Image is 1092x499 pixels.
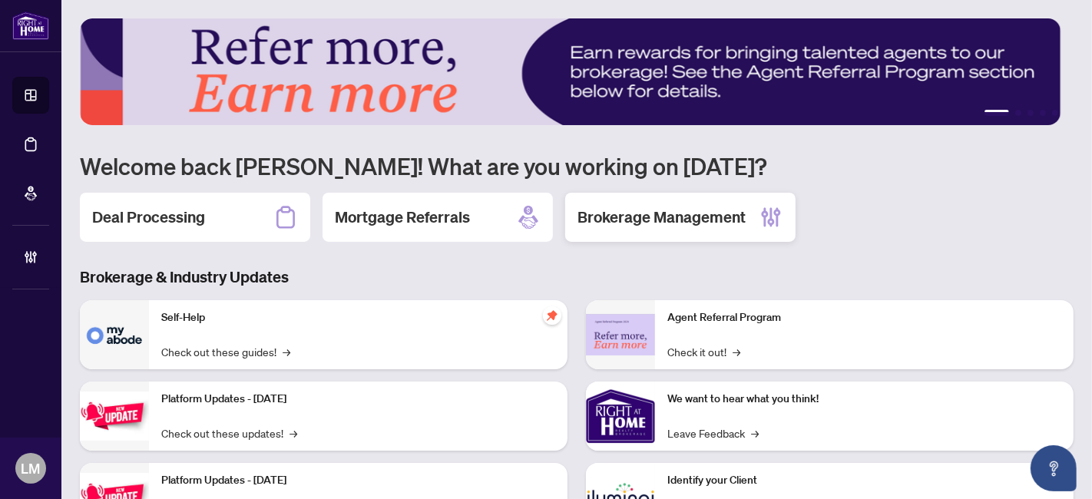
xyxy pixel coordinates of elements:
[80,18,1061,125] img: Slide 0
[335,207,470,228] h2: Mortgage Referrals
[283,343,290,360] span: →
[1027,110,1034,116] button: 3
[161,343,290,360] a: Check out these guides!→
[586,382,655,451] img: We want to hear what you think!
[1015,110,1021,116] button: 2
[1052,110,1058,116] button: 5
[80,392,149,440] img: Platform Updates - July 21, 2025
[161,425,297,441] a: Check out these updates!→
[667,425,759,441] a: Leave Feedback→
[22,458,41,479] span: LM
[733,343,740,360] span: →
[751,425,759,441] span: →
[667,391,1061,408] p: We want to hear what you think!
[80,300,149,369] img: Self-Help
[80,151,1074,180] h1: Welcome back [PERSON_NAME]! What are you working on [DATE]?
[290,425,297,441] span: →
[161,472,555,489] p: Platform Updates - [DATE]
[667,343,740,360] a: Check it out!→
[577,207,746,228] h2: Brokerage Management
[667,472,1061,489] p: Identify your Client
[92,207,205,228] h2: Deal Processing
[984,110,1009,116] button: 1
[1031,445,1077,491] button: Open asap
[586,314,655,356] img: Agent Referral Program
[12,12,49,40] img: logo
[667,309,1061,326] p: Agent Referral Program
[161,391,555,408] p: Platform Updates - [DATE]
[543,306,561,325] span: pushpin
[1040,110,1046,116] button: 4
[161,309,555,326] p: Self-Help
[80,266,1074,288] h3: Brokerage & Industry Updates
